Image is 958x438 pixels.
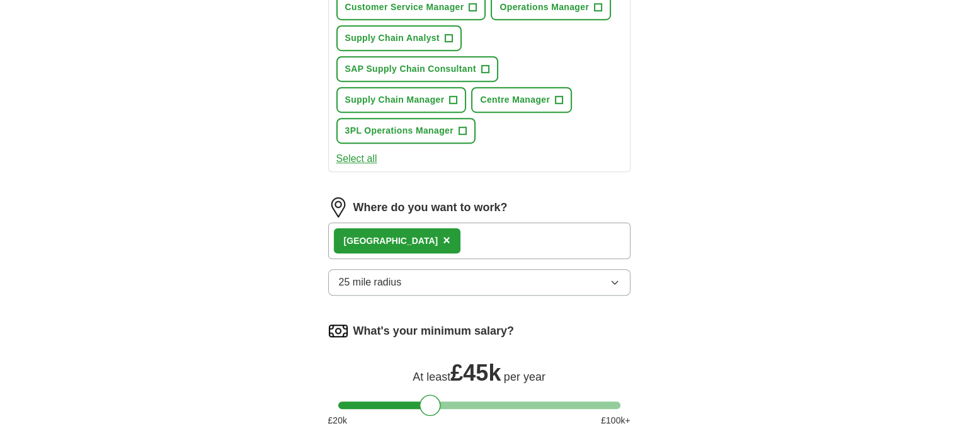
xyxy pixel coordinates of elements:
span: Supply Chain Analyst [345,32,440,45]
label: Where do you want to work? [353,199,508,216]
button: × [443,231,450,250]
button: SAP Supply Chain Consultant [336,56,498,82]
button: Select all [336,151,377,166]
button: Supply Chain Manager [336,87,467,113]
button: 3PL Operations Manager [336,118,476,144]
img: salary.png [328,321,348,341]
button: Supply Chain Analyst [336,25,462,51]
span: Operations Manager [499,1,589,14]
span: per year [504,371,545,383]
span: Customer Service Manager [345,1,464,14]
span: 25 mile radius [339,275,402,290]
label: What's your minimum salary? [353,323,514,340]
span: £ 20 k [328,414,347,427]
span: 3PL Operations Manager [345,124,453,137]
button: 25 mile radius [328,269,630,296]
span: £ 100 k+ [601,414,630,427]
img: location.png [328,197,348,217]
span: × [443,233,450,247]
span: Supply Chain Manager [345,93,445,107]
div: [GEOGRAPHIC_DATA] [344,234,438,248]
span: £ 45k [450,360,501,386]
span: Centre Manager [480,93,550,107]
span: At least [413,371,450,383]
span: SAP Supply Chain Consultant [345,62,476,76]
button: Centre Manager [471,87,572,113]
